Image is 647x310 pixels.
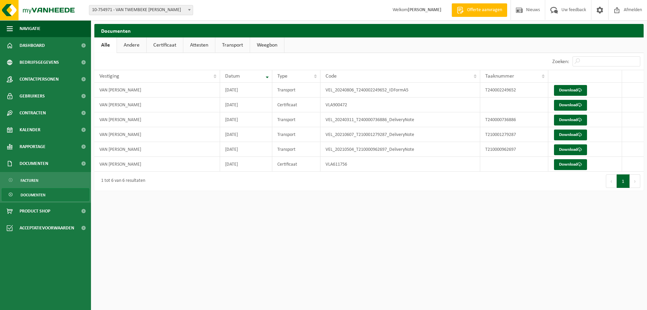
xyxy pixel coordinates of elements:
[220,97,272,112] td: [DATE]
[2,188,89,201] a: Documenten
[320,83,480,97] td: VEL_20240806_T240002249652_IDFormA5
[220,127,272,142] td: [DATE]
[272,157,320,172] td: Certificaat
[480,127,548,142] td: T210001279287
[98,175,145,187] div: 1 tot 6 van 6 resultaten
[408,7,441,12] strong: [PERSON_NAME]
[220,142,272,157] td: [DATE]
[630,174,640,188] button: Next
[94,127,220,142] td: VAN [PERSON_NAME]
[617,174,630,188] button: 1
[21,174,38,187] span: Facturen
[320,127,480,142] td: VEL_20210607_T210001279287_DeliveryNote
[220,83,272,97] td: [DATE]
[99,74,119,79] span: Vestiging
[94,97,220,112] td: VAN [PERSON_NAME]
[465,7,504,13] span: Offerte aanvragen
[277,74,287,79] span: Type
[272,112,320,127] td: Transport
[320,142,480,157] td: VEL_20210504_T210000962697_DeliveryNote
[21,189,45,201] span: Documenten
[272,83,320,97] td: Transport
[94,112,220,127] td: VAN [PERSON_NAME]
[94,157,220,172] td: VAN [PERSON_NAME]
[117,37,146,53] a: Andere
[480,83,548,97] td: T240002249652
[94,142,220,157] td: VAN [PERSON_NAME]
[94,37,117,53] a: Alle
[272,142,320,157] td: Transport
[20,220,74,236] span: Acceptatievoorwaarden
[183,37,215,53] a: Attesten
[20,121,40,138] span: Kalender
[326,74,337,79] span: Code
[480,142,548,157] td: T210000962697
[220,157,272,172] td: [DATE]
[320,97,480,112] td: VLA900472
[554,130,587,140] a: Download
[20,155,48,172] span: Documenten
[2,174,89,187] a: Facturen
[94,83,220,97] td: VAN [PERSON_NAME]
[452,3,507,17] a: Offerte aanvragen
[554,85,587,96] a: Download
[20,88,45,105] span: Gebruikers
[20,20,40,37] span: Navigatie
[272,127,320,142] td: Transport
[250,37,284,53] a: Weegbon
[606,174,617,188] button: Previous
[554,144,587,155] a: Download
[320,157,480,172] td: VLA611756
[94,24,644,37] h2: Documenten
[552,59,569,64] label: Zoeken:
[215,37,250,53] a: Transport
[89,5,193,15] span: 10-754971 - VAN TWEMBEKE KURT - ZOTTEGEM
[554,115,587,125] a: Download
[320,112,480,127] td: VEL_20240311_T240000736886_DeliveryNote
[485,74,514,79] span: Taaknummer
[20,37,45,54] span: Dashboard
[225,74,240,79] span: Datum
[20,138,45,155] span: Rapportage
[20,54,59,71] span: Bedrijfsgegevens
[20,203,50,220] span: Product Shop
[220,112,272,127] td: [DATE]
[20,105,46,121] span: Contracten
[554,159,587,170] a: Download
[147,37,183,53] a: Certificaat
[272,97,320,112] td: Certificaat
[20,71,59,88] span: Contactpersonen
[554,100,587,111] a: Download
[480,112,548,127] td: T240000736886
